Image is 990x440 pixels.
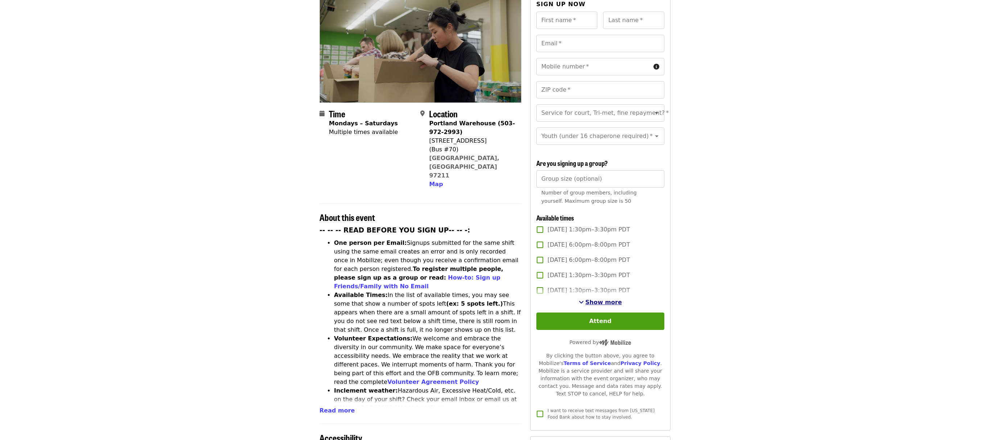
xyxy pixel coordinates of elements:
[319,407,355,414] span: Read more
[585,299,622,306] span: Show more
[536,158,608,168] span: Are you signing up a group?
[569,339,631,345] span: Powered by
[536,170,664,188] input: [object Object]
[334,292,388,298] strong: Available Times:
[536,313,664,330] button: Attend
[541,190,637,204] span: Number of group members, including yourself. Maximum group size is 50
[536,81,664,99] input: ZIP code
[429,120,515,135] strong: Portland Warehouse (503-972-2993)
[319,226,470,234] strong: -- -- -- READ BEFORE YOU SIGN UP-- -- -:
[319,110,325,117] i: calendar icon
[334,274,500,290] a: How-to: Sign up Friends/Family with No Email
[548,286,630,295] span: [DATE] 1:30pm–3:30pm PDT
[334,239,521,291] li: Signups submitted for the same shift using the same email creates an error and is only recorded o...
[536,35,664,52] input: Email
[429,137,515,145] div: [STREET_ADDRESS]
[334,239,407,246] strong: One person per Email:
[334,386,521,430] li: Hazardous Air, Excessive Heat/Cold, etc. on the day of your shift? Check your email inbox or emai...
[334,265,503,281] strong: To register multiple people, please sign up as a group or read:
[334,334,521,386] li: We welcome and embrace the diversity in our community. We make space for everyone’s accessibility...
[536,1,586,8] span: Sign up now
[429,145,515,154] div: (Bus #70)
[536,213,574,222] span: Available times
[420,110,425,117] i: map-marker-alt icon
[652,131,662,141] button: Open
[387,378,479,385] a: Volunteer Agreement Policy
[429,155,499,179] a: [GEOGRAPHIC_DATA], [GEOGRAPHIC_DATA] 97211
[329,128,398,137] div: Multiple times available
[564,360,611,366] a: Terms of Service
[536,352,664,398] div: By clicking the button above, you agree to Mobilize's and . Mobilize is a service provider and wi...
[603,12,664,29] input: Last name
[548,225,630,234] span: [DATE] 1:30pm–3:30pm PDT
[429,181,443,188] span: Map
[652,108,662,118] button: Open
[429,107,458,120] span: Location
[620,360,660,366] a: Privacy Policy
[334,335,413,342] strong: Volunteer Expectations:
[329,120,398,127] strong: Mondays – Saturdays
[548,240,630,249] span: [DATE] 6:00pm–8:00pm PDT
[548,271,630,280] span: [DATE] 1:30pm–3:30pm PDT
[548,256,630,264] span: [DATE] 6:00pm–8:00pm PDT
[579,298,622,307] button: See more timeslots
[653,63,659,70] i: circle-info icon
[599,339,631,346] img: Powered by Mobilize
[429,180,443,189] button: Map
[536,58,651,75] input: Mobile number
[329,107,345,120] span: Time
[548,408,655,420] span: I want to receive text messages from [US_STATE] Food Bank about how to stay involved.
[319,406,355,415] button: Read more
[319,211,375,223] span: About this event
[536,12,598,29] input: First name
[334,387,398,394] strong: Inclement weather:
[334,291,521,334] li: In the list of available times, you may see some that show a number of spots left This appears wh...
[446,300,503,307] strong: (ex: 5 spots left.)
